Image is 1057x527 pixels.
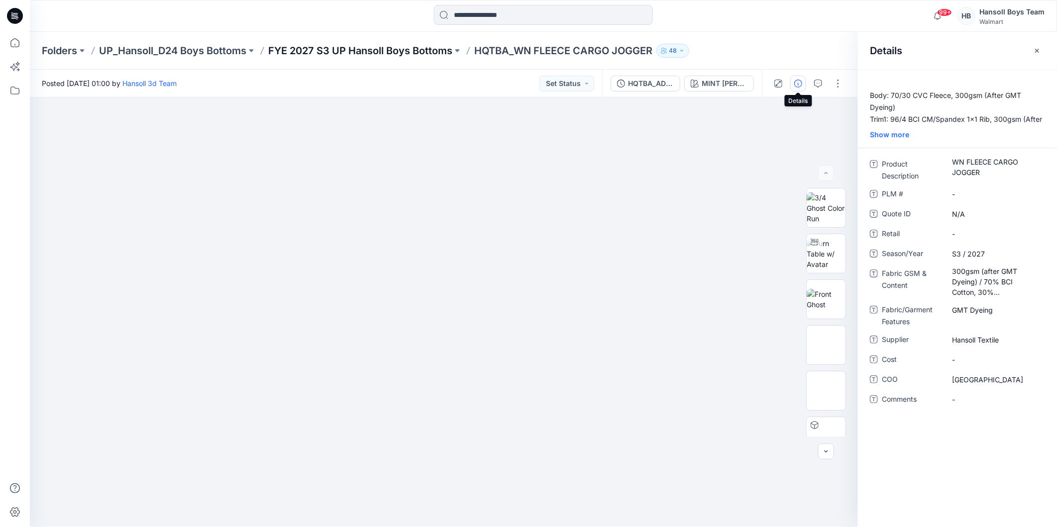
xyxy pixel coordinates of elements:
[807,192,846,224] img: 3/4 Ghost Color Run
[952,394,1039,405] span: -
[790,76,806,91] button: Details
[882,393,942,407] span: Comments
[952,229,1039,239] span: -
[807,289,846,310] img: Front Ghost
[611,76,680,91] button: HQTBA_ADM FC_WN FLEECE CARGO JOGGER
[807,238,846,269] img: Turn Table w/ Avatar
[952,354,1039,365] span: -
[882,304,942,328] span: Fabric/Garment Features
[952,157,1039,177] span: WN FLEECE CARGO JOGGER
[952,249,1039,259] span: S3 / 2027
[628,78,674,89] div: HQTBA_ADM FC_WN FLEECE CARGO JOGGER
[979,18,1045,25] div: Walmart
[268,44,452,58] a: FYE 2027 S3 UP Hansoll Boys Bottoms
[882,188,942,202] span: PLM #
[99,44,246,58] a: UP_Hansoll_D24 Boys Bottoms
[952,374,1039,385] span: Vietnam
[952,209,1039,219] span: N/A
[684,76,754,91] button: MINT [PERSON_NAME] Reactive Pigment Dye
[858,129,1057,140] div: Show more
[42,78,177,88] span: Posted [DATE] 01:00 by
[42,44,77,58] a: Folders
[952,189,1039,199] span: -
[474,44,652,58] p: HQTBA_WN FLEECE CARGO JOGGER
[979,6,1045,18] div: Hansoll Boys Team
[952,305,1039,315] span: GMT Dyeing
[957,7,975,25] div: HB
[937,8,952,16] span: 99+
[952,335,1039,345] span: Hansoll Textile
[882,267,942,298] span: Fabric GSM & Content
[870,45,902,57] h2: Details
[952,266,1039,297] span: 300gsm (after GMT Dyeing) / 70% BCI Cotton, 30% Recycled Polyester
[669,45,677,56] p: 48
[656,44,689,58] button: 48
[702,78,747,89] div: MINT [PERSON_NAME] Reactive Pigment Dye
[882,248,942,262] span: Season/Year
[882,208,942,222] span: Quote ID
[882,353,942,367] span: Cost
[882,334,942,348] span: Supplier
[122,79,177,88] a: Hansoll 3d Team
[882,158,942,182] span: Product Description
[858,89,1057,125] p: Body: 70/30 CVC Fleece, 300gsm (After GMT Dyeing) Trim1: 96/4 BCI CM/Spandex 1x1 Rib, 300gsm (Aft...
[882,228,942,242] span: Retail
[882,373,942,387] span: COO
